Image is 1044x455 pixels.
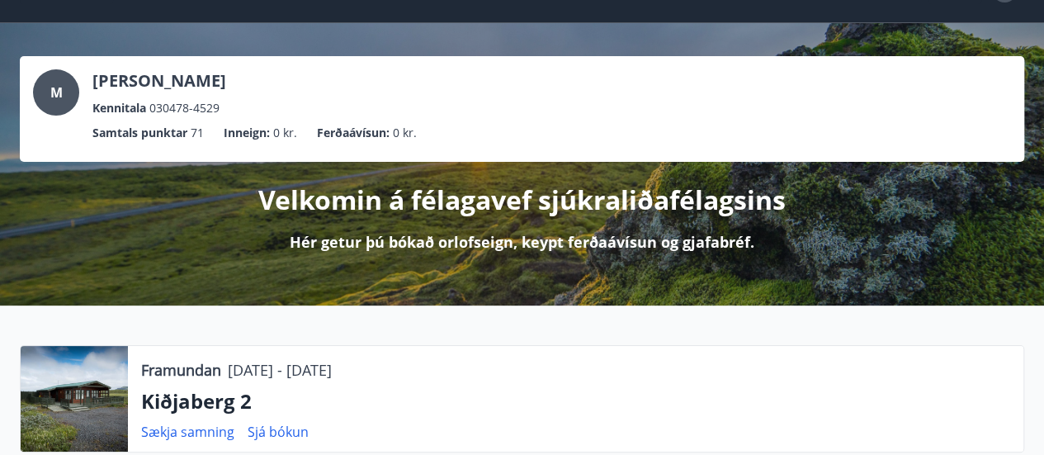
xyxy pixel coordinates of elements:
[393,124,417,142] span: 0 kr.
[248,423,309,441] a: Sjá bókun
[317,124,390,142] p: Ferðaávísun :
[149,99,220,117] span: 030478-4529
[224,124,270,142] p: Inneign :
[50,83,63,102] span: M
[92,99,146,117] p: Kennitala
[290,231,754,253] p: Hér getur þú bókað orlofseign, keypt ferðaávísun og gjafabréf.
[141,387,1010,415] p: Kiðjaberg 2
[92,69,226,92] p: [PERSON_NAME]
[228,359,332,381] p: [DATE] - [DATE]
[258,182,786,218] p: Velkomin á félagavef sjúkraliðafélagsins
[273,124,297,142] span: 0 kr.
[191,124,204,142] span: 71
[141,423,234,441] a: Sækja samning
[141,359,221,381] p: Framundan
[92,124,187,142] p: Samtals punktar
